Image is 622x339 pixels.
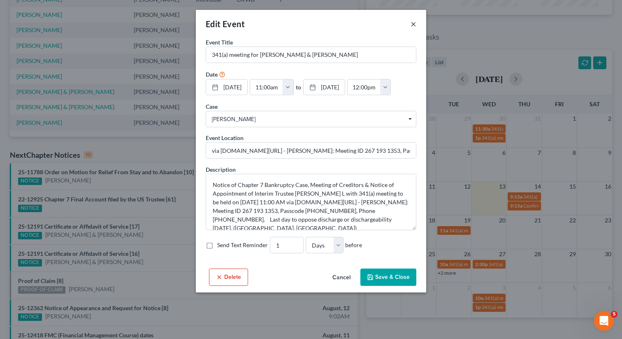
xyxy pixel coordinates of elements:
span: Edit Event [206,19,245,29]
input: Enter location... [206,143,416,158]
span: Event Title [206,39,233,46]
a: [DATE] [304,79,345,95]
span: before [345,241,362,249]
input: -- : -- [250,79,283,95]
label: Description [206,165,236,174]
button: × [411,19,416,29]
input: Enter event name... [206,47,416,63]
label: to [296,83,301,91]
button: Delete [209,269,248,286]
input: -- [270,237,303,253]
a: [DATE] [206,79,247,95]
span: [PERSON_NAME] [212,115,410,124]
span: 5 [611,311,617,318]
input: -- : -- [348,79,381,95]
button: Save & Close [360,269,416,286]
label: Send Text Reminder [217,241,268,249]
label: Event Location [206,133,244,142]
span: Select box activate [206,111,416,127]
iframe: Intercom live chat [594,311,614,331]
label: Case [206,102,218,111]
label: Date [206,70,218,79]
button: Cancel [326,269,357,286]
